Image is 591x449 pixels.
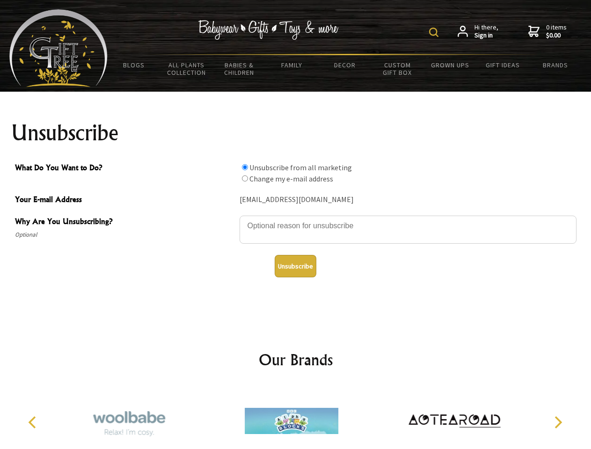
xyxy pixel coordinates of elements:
[474,31,498,40] strong: Sign in
[547,412,568,433] button: Next
[546,31,567,40] strong: $0.00
[9,9,108,87] img: Babyware - Gifts - Toys and more...
[249,174,333,183] label: Change my e-mail address
[546,23,567,40] span: 0 items
[429,28,438,37] img: product search
[11,122,580,144] h1: Unsubscribe
[249,163,352,172] label: Unsubscribe from all marketing
[318,55,371,75] a: Decor
[242,164,248,170] input: What Do You Want to Do?
[476,55,529,75] a: Gift Ideas
[240,216,576,244] textarea: Why Are You Unsubscribing?
[242,175,248,181] input: What Do You Want to Do?
[458,23,498,40] a: Hi there,Sign in
[15,216,235,229] span: Why Are You Unsubscribing?
[19,348,573,371] h2: Our Brands
[266,55,319,75] a: Family
[423,55,476,75] a: Grown Ups
[15,229,235,240] span: Optional
[529,55,582,75] a: Brands
[15,162,235,175] span: What Do You Want to Do?
[213,55,266,82] a: Babies & Children
[15,194,235,207] span: Your E-mail Address
[528,23,567,40] a: 0 items$0.00
[474,23,498,40] span: Hi there,
[161,55,213,82] a: All Plants Collection
[240,193,576,207] div: [EMAIL_ADDRESS][DOMAIN_NAME]
[23,412,44,433] button: Previous
[275,255,316,277] button: Unsubscribe
[108,55,161,75] a: BLOGS
[198,20,339,40] img: Babywear - Gifts - Toys & more
[371,55,424,82] a: Custom Gift Box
